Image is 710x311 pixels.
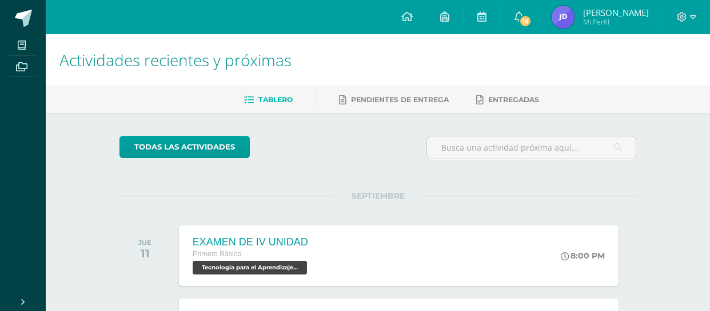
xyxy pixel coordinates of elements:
span: Tecnología para el Aprendizaje y la Comunicación (Informática) 'C' [193,261,307,274]
div: 11 [138,247,151,260]
div: JUE [138,239,151,247]
a: Pendientes de entrega [339,91,449,109]
div: 8:00 PM [561,251,605,261]
span: Entregadas [488,95,539,104]
span: Pendientes de entrega [351,95,449,104]
span: Mi Perfil [583,17,649,27]
input: Busca una actividad próxima aquí... [427,136,636,159]
div: EXAMEN DE IV UNIDAD [193,236,310,248]
span: Primero Básico [193,250,241,258]
span: Tablero [258,95,293,104]
a: todas las Actividades [119,136,250,158]
a: Entregadas [476,91,539,109]
a: Tablero [244,91,293,109]
span: [PERSON_NAME] [583,7,649,18]
span: SEPTIEMBRE [333,191,423,201]
span: 16 [519,15,532,27]
span: Actividades recientes y próximas [59,49,292,71]
img: c0ef1fb49d5dbfcf3871512e26dcd321.png [552,6,575,29]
